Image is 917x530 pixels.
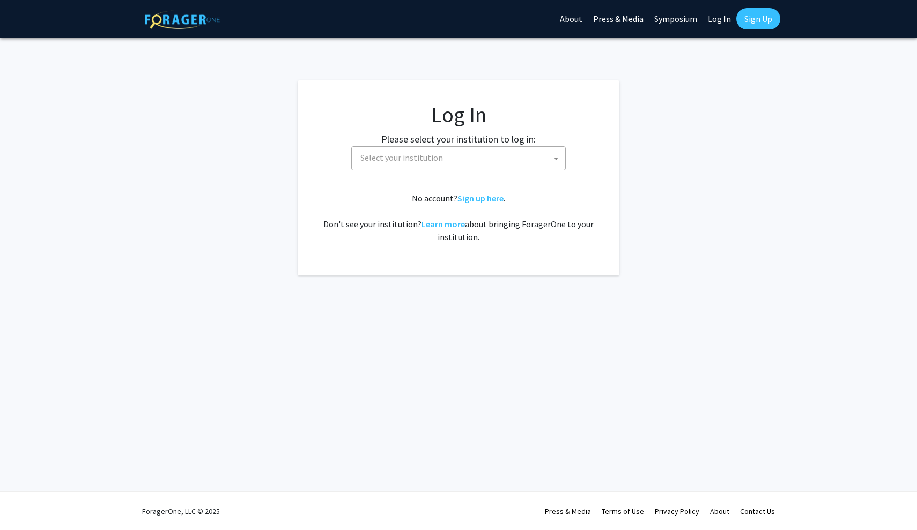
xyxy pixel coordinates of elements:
[710,506,729,516] a: About
[319,192,598,243] div: No account? . Don't see your institution? about bringing ForagerOne to your institution.
[356,147,565,169] span: Select your institution
[655,506,699,516] a: Privacy Policy
[457,193,504,204] a: Sign up here
[319,102,598,128] h1: Log In
[351,146,566,170] span: Select your institution
[381,132,536,146] label: Please select your institution to log in:
[360,152,443,163] span: Select your institution
[602,506,644,516] a: Terms of Use
[740,506,775,516] a: Contact Us
[421,219,465,229] a: Learn more about bringing ForagerOne to your institution
[545,506,591,516] a: Press & Media
[142,492,220,530] div: ForagerOne, LLC © 2025
[145,10,220,29] img: ForagerOne Logo
[736,8,780,29] a: Sign Up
